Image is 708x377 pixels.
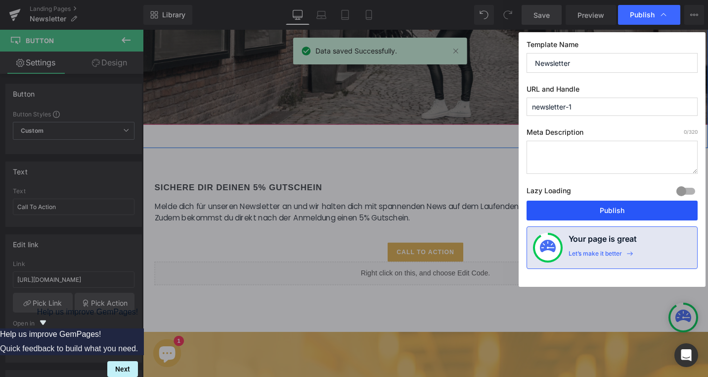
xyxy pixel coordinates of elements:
[259,225,339,246] a: Call To Action
[674,343,698,367] div: Open Intercom Messenger
[527,128,698,141] label: Meta Description
[527,85,698,98] label: URL and Handle
[37,308,138,316] span: Help us improve GemPages!
[630,10,655,19] span: Publish
[527,201,698,220] button: Publish
[268,231,329,241] span: Call To Action
[12,182,400,193] span: Melde dich für unseren Newsletter an und wir halten dich mit spannenden News auf dem Laufenden!
[8,327,44,360] inbox-online-store-chat: Onlineshop-Chat von Shopify
[684,129,698,135] span: /320
[527,184,571,201] label: Lazy Loading
[37,308,138,328] button: Show survey - Help us improve GemPages!
[684,129,687,135] span: 0
[569,250,622,263] div: Let’s make it better
[527,40,698,53] label: Template Name
[12,194,283,205] span: Zudem bekommst du direkt nach der Anmeldung einen 5% Gutschein.
[540,240,556,256] img: onboarding-status.svg
[12,160,586,174] h2: SICHERE DIR DEINEN 5% Gutschein
[569,233,637,250] h4: Your page is great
